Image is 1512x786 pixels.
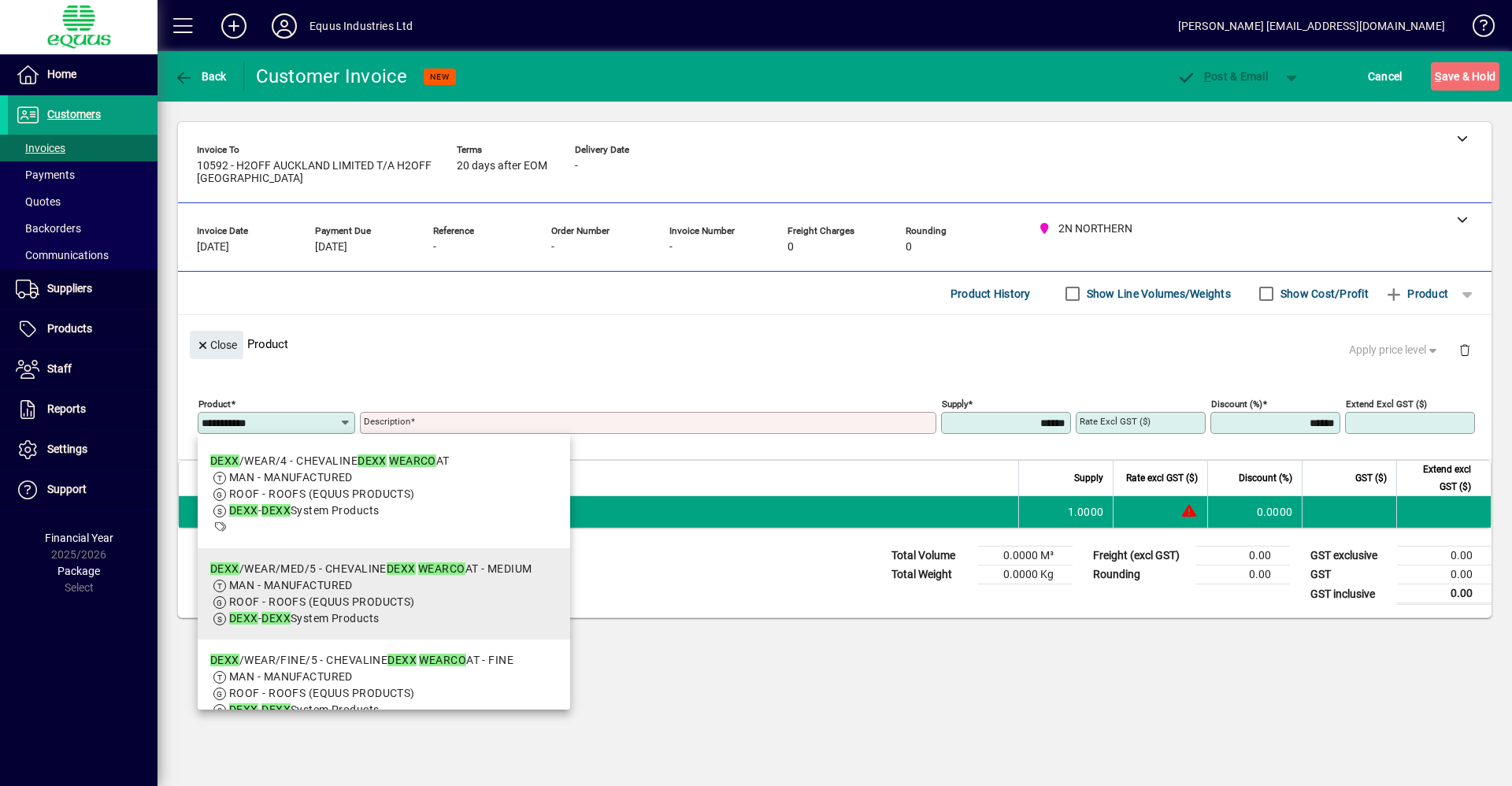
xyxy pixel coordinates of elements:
[210,561,532,577] div: /WEAR/MED/5 - CHEVALINE AT - MEDIUM
[210,562,239,575] em: DEXX
[1126,469,1198,487] span: Rate excl GST ($)
[419,654,466,666] em: WEARCO
[8,310,157,349] a: Products
[1085,547,1195,565] td: Freight (excl GST)
[57,565,100,577] span: Package
[906,241,912,254] span: 0
[8,350,157,389] a: Staff
[433,241,436,254] span: -
[190,331,243,359] button: Close
[8,55,157,95] a: Home
[1303,547,1397,565] td: GST exclusive
[198,440,570,548] mat-option: DEXX/WEAR/4 - CHEVALINE DEXX WEARCOAT
[229,504,258,517] em: DEXX
[944,280,1037,308] button: Product History
[1277,286,1369,302] label: Show Cost/Profit
[1195,565,1290,584] td: 0.00
[575,160,578,172] span: -
[196,332,237,358] span: Close
[1084,286,1231,302] label: Show Line Volumes/Weights
[47,443,87,455] span: Settings
[229,471,353,484] span: MAN - MANUFACTURED
[1397,547,1492,565] td: 0.00
[951,281,1031,306] span: Product History
[942,399,968,410] mat-label: Supply
[1303,584,1397,604] td: GST inclusive
[229,612,258,625] em: DEXX
[229,703,380,716] span: - System Products
[315,241,347,254] span: [DATE]
[1461,3,1492,54] a: Knowledge Base
[1368,64,1403,89] span: Cancel
[198,548,570,640] mat-option: DEXX/WEAR/MED/5 - CHEVALINE DEXX WEARCOAT - MEDIUM
[229,670,353,683] span: MAN - MANUFACTURED
[261,612,291,625] em: DEXX
[8,430,157,469] a: Settings
[229,579,353,591] span: MAN - MANUFACTURED
[8,135,157,161] a: Invoices
[261,703,291,716] em: DEXX
[884,547,978,565] td: Total Volume
[170,62,231,91] button: Back
[1435,70,1441,83] span: S
[1080,416,1151,427] mat-label: Rate excl GST ($)
[186,337,247,351] app-page-header-button: Close
[1085,565,1195,584] td: Rounding
[1349,342,1440,358] span: Apply price level
[16,222,81,235] span: Backorders
[47,362,72,375] span: Staff
[1074,469,1103,487] span: Supply
[47,483,87,495] span: Support
[8,470,157,510] a: Support
[1435,64,1495,89] span: ave & Hold
[210,652,513,669] div: /WEAR/FINE/5 - CHEVALINE AT - FINE
[8,161,157,188] a: Payments
[209,12,259,40] button: Add
[389,454,436,467] em: WEARCO
[229,504,380,517] span: - System Products
[1397,584,1492,604] td: 0.00
[198,640,570,731] mat-option: DEXX/WEAR/FINE/5 - CHEVALINE DEXX WEARCOAT - FINE
[8,242,157,269] a: Communications
[210,453,450,469] div: /WEAR/4 - CHEVALINE AT
[1169,62,1276,91] button: Post & Email
[1446,343,1484,357] app-page-header-button: Delete
[198,399,231,410] mat-label: Product
[229,687,415,699] span: ROOF - ROOFS (EQUUS PRODUCTS)
[457,160,547,172] span: 20 days after EOM
[884,565,978,584] td: Total Weight
[787,241,794,254] span: 0
[309,13,413,39] div: Equus Industries Ltd
[16,249,109,261] span: Communications
[1431,62,1499,91] button: Save & Hold
[197,160,433,185] span: 10592 - H2OFF AUCKLAND LIMITED T/A H2OFF [GEOGRAPHIC_DATA]
[47,322,92,335] span: Products
[1239,469,1292,487] span: Discount (%)
[364,416,410,427] mat-label: Description
[551,241,554,254] span: -
[1207,496,1302,528] td: 0.0000
[229,488,415,500] span: ROOF - ROOFS (EQUUS PRODUCTS)
[1406,461,1471,495] span: Extend excl GST ($)
[47,402,86,415] span: Reports
[261,504,291,517] em: DEXX
[1177,70,1268,83] span: ost & Email
[47,108,101,120] span: Customers
[1211,399,1262,410] mat-label: Discount (%)
[259,12,309,40] button: Profile
[8,269,157,309] a: Suppliers
[1355,469,1387,487] span: GST ($)
[8,390,157,429] a: Reports
[16,169,75,181] span: Payments
[210,654,239,666] em: DEXX
[669,241,673,254] span: -
[1195,547,1290,565] td: 0.00
[1364,62,1406,91] button: Cancel
[1204,70,1211,83] span: P
[256,64,408,89] div: Customer Invoice
[16,142,65,154] span: Invoices
[8,188,157,215] a: Quotes
[1397,565,1492,584] td: 0.00
[1178,13,1445,39] div: [PERSON_NAME] [EMAIL_ADDRESS][DOMAIN_NAME]
[229,595,415,608] span: ROOF - ROOFS (EQUUS PRODUCTS)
